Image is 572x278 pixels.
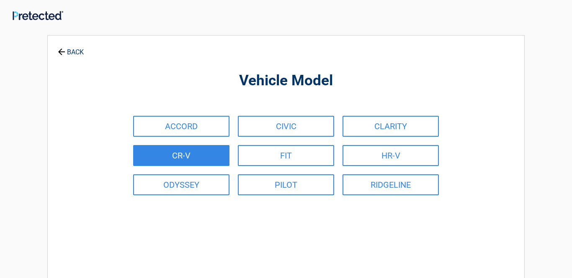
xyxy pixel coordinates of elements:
a: CIVIC [238,116,334,137]
a: CR-V [133,145,229,166]
img: Main Logo [13,11,63,20]
a: BACK [56,41,85,56]
a: CLARITY [343,116,439,137]
a: RIDGELINE [343,174,439,195]
a: ODYSSEY [133,174,229,195]
a: PILOT [238,174,334,195]
a: HR-V [343,145,439,166]
a: ACCORD [133,116,229,137]
h2: Vehicle Model [94,71,478,91]
a: FIT [238,145,334,166]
